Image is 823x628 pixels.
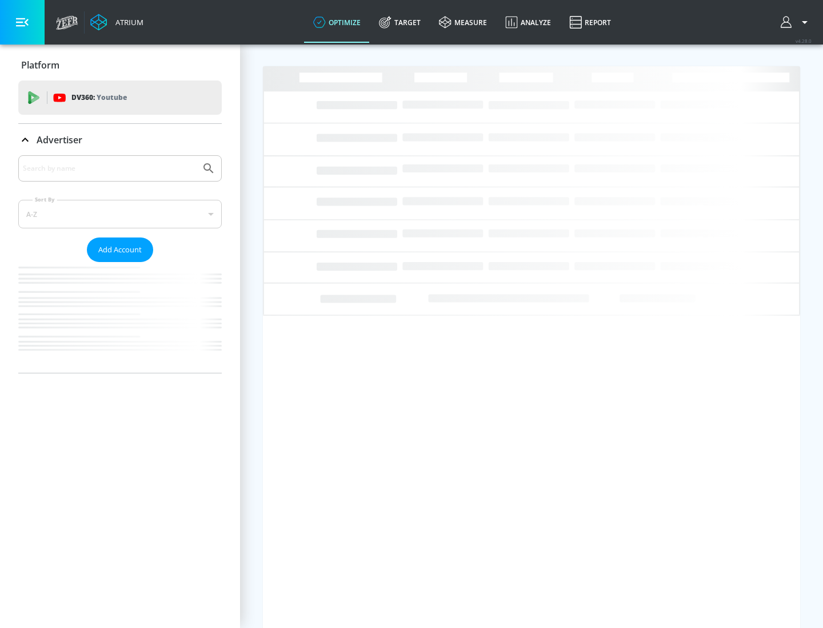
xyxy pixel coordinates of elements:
button: Add Account [87,237,153,262]
div: Atrium [111,17,143,27]
a: Report [560,2,620,43]
p: Advertiser [37,134,82,146]
span: Add Account [98,243,142,256]
a: optimize [304,2,370,43]
nav: list of Advertiser [18,262,222,373]
input: Search by name [23,161,196,176]
p: DV360: [71,91,127,104]
a: Target [370,2,430,43]
div: Platform [18,49,222,81]
p: Platform [21,59,59,71]
label: Sort By [33,196,57,203]
span: v 4.28.0 [796,38,812,44]
div: Advertiser [18,155,222,373]
div: DV360: Youtube [18,80,222,115]
div: Advertiser [18,124,222,156]
a: Atrium [90,14,143,31]
div: A-Z [18,200,222,228]
p: Youtube [97,91,127,103]
a: measure [430,2,496,43]
a: Analyze [496,2,560,43]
